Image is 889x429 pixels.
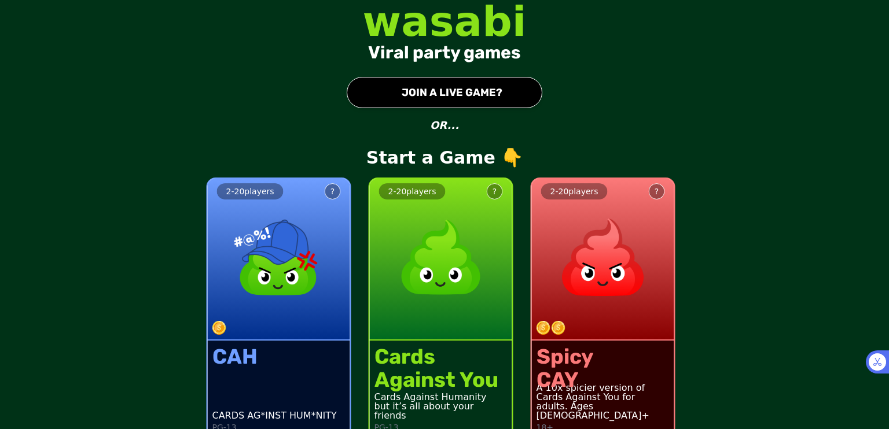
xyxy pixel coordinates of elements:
[374,345,498,368] div: Cards
[374,368,498,391] div: Against You
[430,117,459,134] p: OR...
[366,147,523,168] p: Start a Game 👇
[493,186,497,197] div: ?
[374,402,508,420] div: but it’s all about your friends
[374,393,508,402] div: Cards Against Humanity
[226,187,274,196] span: 2 - 20 players
[363,1,527,42] div: wasabi
[537,321,550,335] img: token
[212,345,258,368] div: CAH
[368,42,521,63] div: Viral party games
[390,206,492,308] img: product image
[212,321,226,335] img: token
[325,183,341,199] button: ?
[537,345,593,368] div: Spicy
[487,183,503,199] button: ?
[228,206,330,308] img: product image
[552,206,654,308] img: product image
[537,368,593,391] div: CAY
[388,187,436,196] span: 2 - 20 players
[330,186,335,197] div: ?
[550,187,598,196] span: 2 - 20 players
[649,183,665,199] button: ?
[212,411,337,420] div: CARDS AG*INST HUM*NITY
[655,186,659,197] div: ?
[552,321,565,335] img: token
[347,77,542,108] button: JOIN A LIVE GAME?
[537,383,670,420] div: A 10x spicier version of Cards Against You for adults. Ages [DEMOGRAPHIC_DATA]+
